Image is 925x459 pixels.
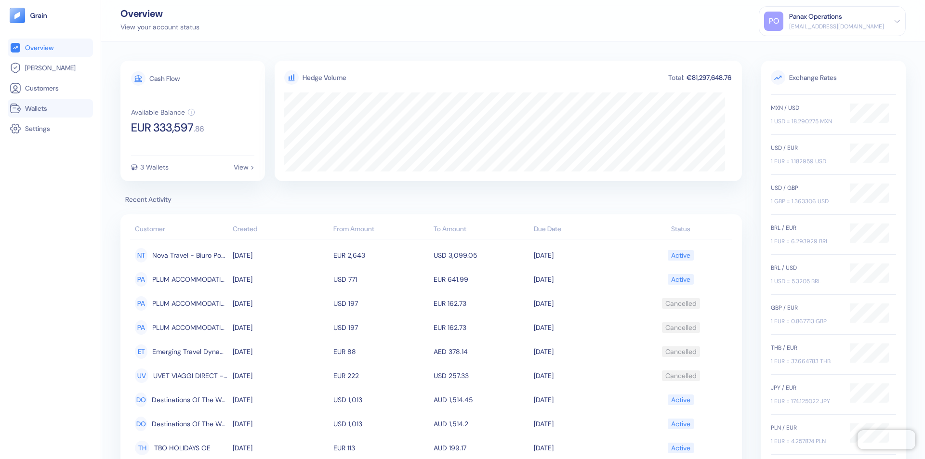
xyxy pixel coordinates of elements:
[135,320,147,335] div: PA
[665,319,697,336] div: Cancelled
[331,340,431,364] td: EUR 88
[331,315,431,340] td: USD 197
[135,393,147,407] div: DO
[431,340,531,364] td: AED 378.14
[152,343,228,360] span: Emerging Travel Dynamic B2B OE
[686,74,732,81] div: €81,297,648.76
[230,267,330,291] td: [DATE]
[789,22,884,31] div: [EMAIL_ADDRESS][DOMAIN_NAME]
[771,117,840,126] div: 1 USD = 18.290275 MXN
[10,82,91,94] a: Customers
[671,247,690,263] div: Active
[25,43,53,52] span: Overview
[131,108,195,116] button: Available Balance
[665,367,697,384] div: Cancelled
[665,295,697,312] div: Cancelled
[665,343,697,360] div: Cancelled
[671,271,690,288] div: Active
[120,9,199,18] div: Overview
[25,63,76,73] span: [PERSON_NAME]
[771,397,840,406] div: 1 EUR = 174.125022 JPY
[230,364,330,388] td: [DATE]
[230,243,330,267] td: [DATE]
[331,412,431,436] td: USD 1,013
[431,267,531,291] td: EUR 641.99
[531,412,632,436] td: [DATE]
[234,164,254,170] div: View >
[135,296,147,311] div: PA
[140,164,169,170] div: 3 Wallets
[10,123,91,134] a: Settings
[531,340,632,364] td: [DATE]
[789,12,842,22] div: Panax Operations
[10,62,91,74] a: [PERSON_NAME]
[771,104,840,112] div: MXN / USD
[771,437,840,446] div: 1 EUR = 4.257874 PLN
[531,291,632,315] td: [DATE]
[431,220,531,239] th: To Amount
[230,388,330,412] td: [DATE]
[634,224,727,234] div: Status
[531,267,632,291] td: [DATE]
[858,430,915,449] iframe: Chatra live chat
[331,388,431,412] td: USD 1,013
[331,267,431,291] td: USD 771
[431,412,531,436] td: AUD 1,514.2
[230,291,330,315] td: [DATE]
[152,271,228,288] span: PLUM ACCOMMODATION XML RA
[30,12,48,19] img: logo
[135,368,148,383] div: UV
[771,197,840,206] div: 1 GBP = 1.363306 USD
[135,272,147,287] div: PA
[771,70,896,85] span: Exchange Rates
[671,440,690,456] div: Active
[131,109,185,116] div: Available Balance
[771,357,840,366] div: 1 EUR = 37.664783 THB
[130,220,230,239] th: Customer
[135,344,147,359] div: ET
[771,423,840,432] div: PLN / EUR
[771,223,840,232] div: BRL / EUR
[10,8,25,23] img: logo-tablet-V2.svg
[771,237,840,246] div: 1 EUR = 6.293929 BRL
[771,157,840,166] div: 1 EUR = 1.182959 USD
[10,103,91,114] a: Wallets
[531,364,632,388] td: [DATE]
[431,388,531,412] td: AUD 1,514.45
[771,144,840,152] div: USD / EUR
[671,416,690,432] div: Active
[431,315,531,340] td: EUR 162.73
[764,12,783,31] div: PO
[431,364,531,388] td: USD 257.33
[667,74,686,81] div: Total:
[671,392,690,408] div: Active
[771,303,840,312] div: GBP / EUR
[135,417,147,431] div: DO
[135,441,149,455] div: TH
[771,263,840,272] div: BRL / USD
[531,243,632,267] td: [DATE]
[194,125,204,133] span: . 86
[135,248,147,262] div: NT
[152,416,228,432] span: Destinations Of The World_NEW OE
[331,364,431,388] td: EUR 222
[154,440,211,456] span: TBO HOLIDAYS OE
[331,243,431,267] td: EUR 2,643
[230,340,330,364] td: [DATE]
[120,195,742,205] span: Recent Activity
[131,122,194,133] span: EUR 333,597
[771,184,840,192] div: USD / GBP
[149,75,180,82] div: Cash Flow
[331,291,431,315] td: USD 197
[153,367,228,384] span: UVET VIAGGI DIRECT - XML
[230,412,330,436] td: [DATE]
[431,243,531,267] td: USD 3,099.05
[25,83,59,93] span: Customers
[152,319,228,336] span: PLUM ACCOMMODATION XML RA
[771,383,840,392] div: JPY / EUR
[531,315,632,340] td: [DATE]
[771,317,840,326] div: 1 EUR = 0.867713 GBP
[771,277,840,286] div: 1 USD = 5.3205 BRL
[10,42,91,53] a: Overview
[152,295,228,312] span: PLUM ACCOMMODATION XML RA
